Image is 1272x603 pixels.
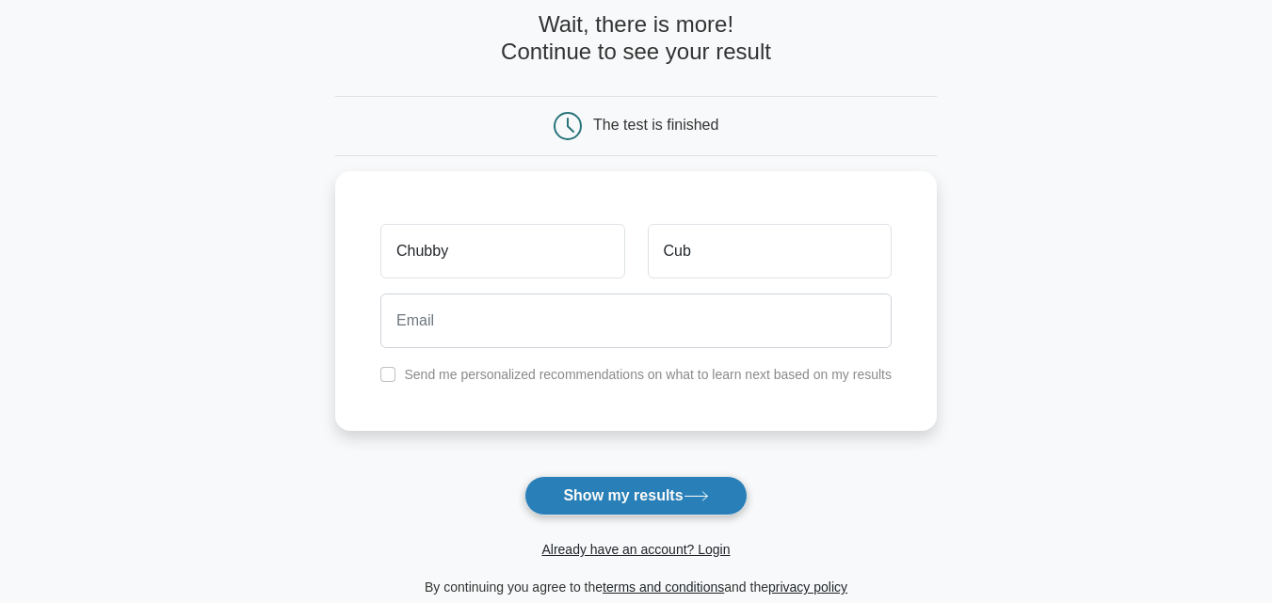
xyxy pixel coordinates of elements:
[324,576,948,598] div: By continuing you agree to the and the
[768,579,847,595] a: privacy policy
[380,294,892,348] input: Email
[335,11,937,66] h4: Wait, there is more! Continue to see your result
[648,224,892,278] input: Last name
[380,224,624,278] input: First name
[404,367,892,382] label: Send me personalized recommendations on what to learn next based on my results
[603,579,724,595] a: terms and conditions
[593,117,718,133] div: The test is finished
[524,476,747,516] button: Show my results
[541,542,730,557] a: Already have an account? Login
